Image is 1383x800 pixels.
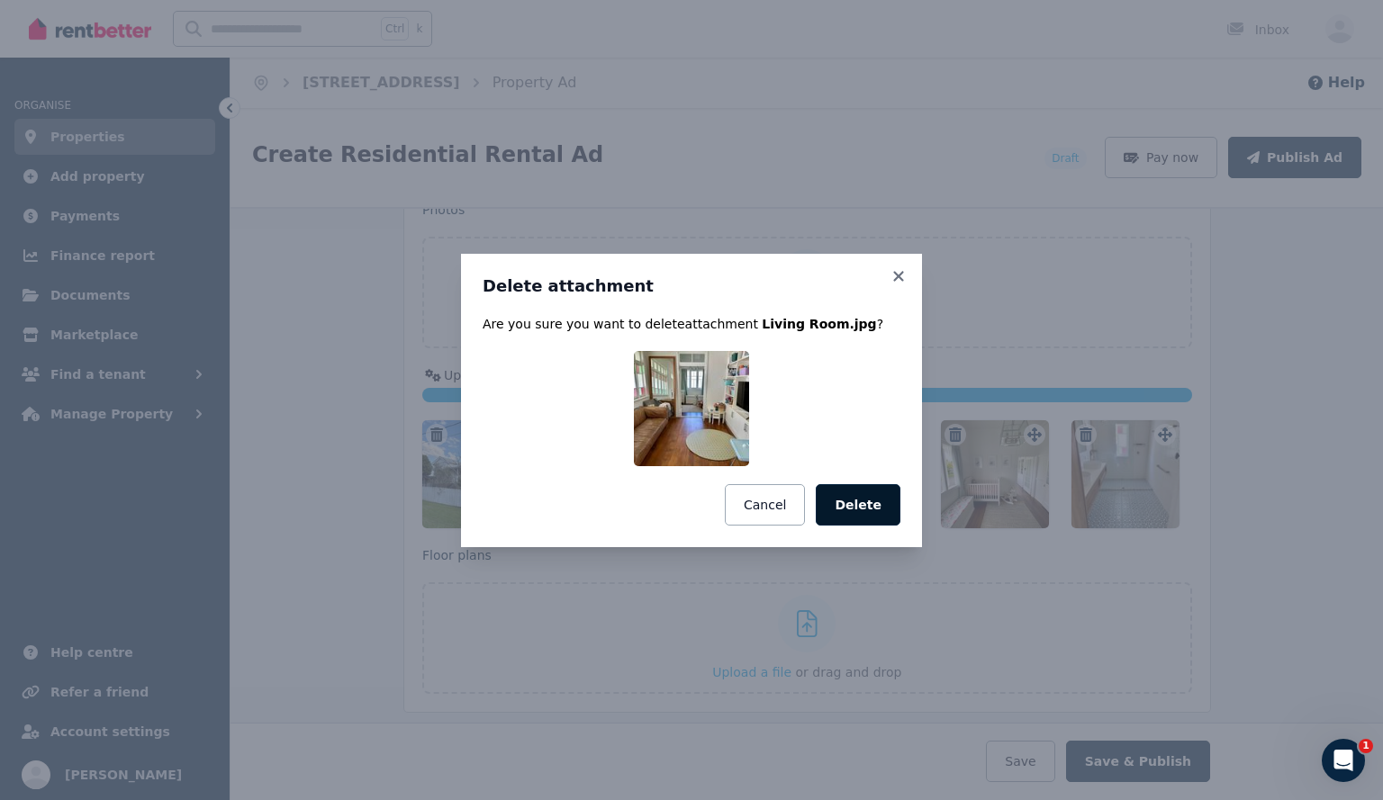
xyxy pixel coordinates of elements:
span: Living Room.jpg [762,317,876,331]
button: Cancel [725,484,805,526]
h3: Delete attachment [483,275,900,297]
p: Are you sure you want to delete attachment ? [483,315,900,333]
button: Delete [816,484,900,526]
span: 1 [1359,739,1373,753]
iframe: Intercom live chat [1322,739,1365,782]
img: Living Room.jpg [634,351,749,466]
